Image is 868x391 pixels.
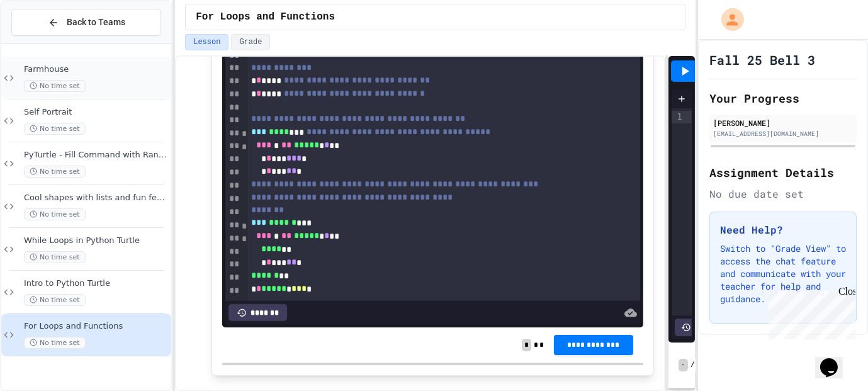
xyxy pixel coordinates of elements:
[185,34,228,50] button: Lesson
[24,321,169,332] span: For Loops and Functions
[709,51,815,69] h1: Fall 25 Bell 3
[24,80,86,92] span: No time set
[5,5,87,80] div: Chat with us now!Close
[690,360,695,370] span: /
[24,123,86,135] span: No time set
[24,208,86,220] span: No time set
[709,89,857,107] h2: Your Progress
[713,117,853,128] div: [PERSON_NAME]
[675,319,732,336] div: History
[709,186,857,201] div: No due date set
[24,107,169,118] span: Self Portrait
[67,16,125,29] span: Back to Teams
[24,294,86,306] span: No time set
[708,5,747,34] div: My Account
[24,278,169,289] span: Intro to Python Turtle
[672,111,684,123] div: 1
[24,166,86,178] span: No time set
[679,359,688,371] span: -
[764,286,855,339] iframe: chat widget
[24,64,169,75] span: Farmhouse
[720,242,846,305] p: Switch to "Grade View" to access the chat feature and communicate with your teacher for help and ...
[24,235,169,246] span: While Loops in Python Turtle
[196,9,335,25] span: For Loops and Functions
[231,34,270,50] button: Grade
[24,337,86,349] span: No time set
[24,251,86,263] span: No time set
[720,222,846,237] h3: Need Help?
[24,193,169,203] span: Cool shapes with lists and fun features
[709,164,857,181] h2: Assignment Details
[11,9,161,36] button: Back to Teams
[815,341,855,378] iframe: chat widget
[713,129,853,139] div: [EMAIL_ADDRESS][DOMAIN_NAME]
[24,150,169,161] span: PyTurtle - Fill Command with Random Number Generator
